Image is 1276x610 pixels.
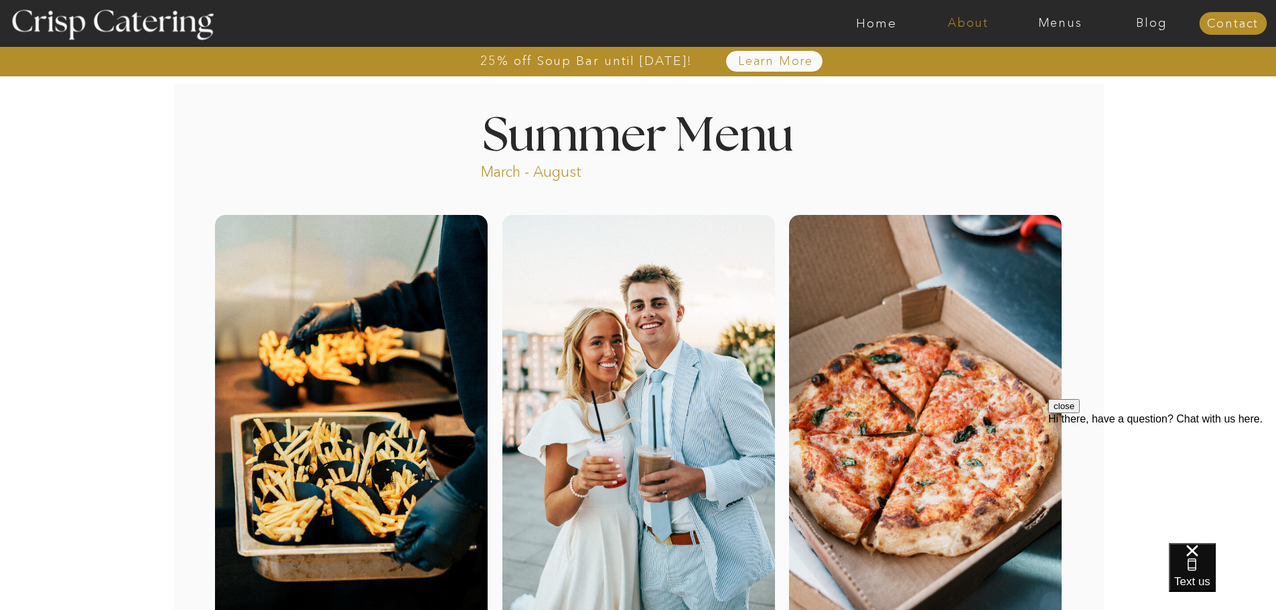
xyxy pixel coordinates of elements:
[481,162,665,177] p: March - August
[452,113,825,153] h1: Summer Menu
[1199,17,1267,31] a: Contact
[707,55,845,68] a: Learn More
[1048,399,1276,560] iframe: podium webchat widget prompt
[1106,17,1198,30] a: Blog
[922,17,1014,30] a: About
[831,17,922,30] a: Home
[1169,543,1276,610] iframe: podium webchat widget bubble
[432,54,741,68] a: 25% off Soup Bar until [DATE]!
[1014,17,1106,30] a: Menus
